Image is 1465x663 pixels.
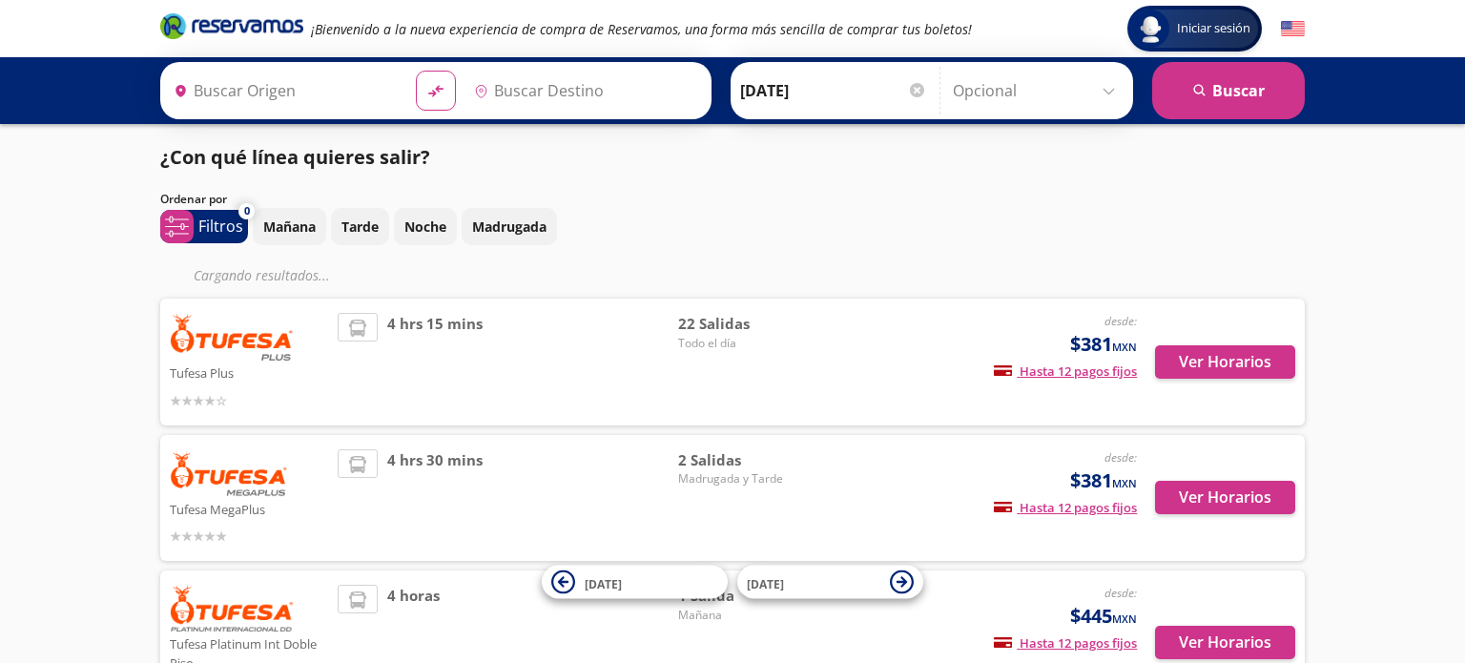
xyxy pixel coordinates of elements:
[747,575,784,591] span: [DATE]
[678,470,812,487] span: Madrugada y Tarde
[740,67,927,114] input: Elegir Fecha
[253,208,326,245] button: Mañana
[160,11,303,40] i: Brand Logo
[472,217,547,237] p: Madrugada
[1112,476,1137,490] small: MXN
[737,566,923,599] button: [DATE]
[160,11,303,46] a: Brand Logo
[1155,345,1295,379] button: Ver Horarios
[994,499,1137,516] span: Hasta 12 pagos fijos
[1104,449,1137,466] em: desde:
[394,208,457,245] button: Noche
[341,217,379,237] p: Tarde
[170,497,328,520] p: Tufesa MegaPlus
[160,210,248,243] button: 0Filtros
[1281,17,1305,41] button: English
[585,575,622,591] span: [DATE]
[198,215,243,238] p: Filtros
[244,203,250,219] span: 0
[1155,626,1295,659] button: Ver Horarios
[170,449,288,497] img: Tufesa MegaPlus
[263,217,316,237] p: Mañana
[678,607,812,624] span: Mañana
[1155,481,1295,514] button: Ver Horarios
[311,20,972,38] em: ¡Bienvenido a la nueva experiencia de compra de Reservamos, una forma más sencilla de comprar tus...
[466,67,701,114] input: Buscar Destino
[542,566,728,599] button: [DATE]
[170,585,294,632] img: Tufesa Platinum Int Doble Piso
[678,335,812,352] span: Todo el día
[166,67,401,114] input: Buscar Origen
[462,208,557,245] button: Madrugada
[1112,340,1137,354] small: MXN
[1104,313,1137,329] em: desde:
[678,449,812,471] span: 2 Salidas
[170,361,328,383] p: Tufesa Plus
[953,67,1124,114] input: Opcional
[331,208,389,245] button: Tarde
[194,266,330,284] em: Cargando resultados ...
[678,313,812,335] span: 22 Salidas
[1104,585,1137,601] em: desde:
[170,313,294,361] img: Tufesa Plus
[404,217,446,237] p: Noche
[160,191,227,208] p: Ordenar por
[1152,62,1305,119] button: Buscar
[1112,611,1137,626] small: MXN
[1070,466,1137,495] span: $381
[994,634,1137,652] span: Hasta 12 pagos fijos
[1070,602,1137,631] span: $445
[1169,19,1258,38] span: Iniciar sesión
[994,363,1137,380] span: Hasta 12 pagos fijos
[1070,330,1137,359] span: $381
[160,143,430,172] p: ¿Con qué línea quieres salir?
[387,449,483,548] span: 4 hrs 30 mins
[387,313,483,411] span: 4 hrs 15 mins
